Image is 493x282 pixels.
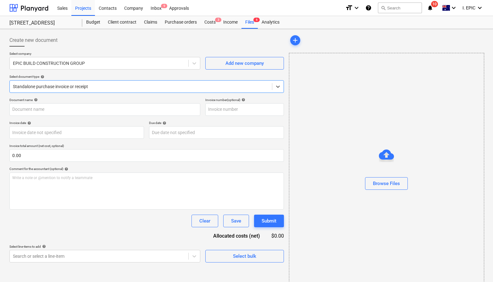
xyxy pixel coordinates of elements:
[378,3,422,13] button: Search
[9,75,284,79] div: Select document type
[149,126,284,139] input: Due date not specified
[223,215,249,227] button: Save
[63,167,68,171] span: help
[241,16,258,29] div: Files
[9,98,200,102] div: Document name
[241,16,258,29] a: Files6
[219,16,241,29] a: Income
[191,215,218,227] button: Clear
[365,177,408,190] button: Browse Files
[9,121,144,125] div: Invoice date
[462,252,493,282] iframe: Chat Widget
[205,57,284,70] button: Add new company
[270,232,284,240] div: $0.00
[291,37,299,44] span: add
[201,16,219,29] a: Costs3
[345,4,353,12] i: format_size
[161,4,167,8] span: 9
[9,149,284,162] input: Invoice total amount (net cost, optional)
[104,16,140,29] a: Client contract
[205,103,284,116] input: Invoice number
[233,252,256,260] div: Select bulk
[463,5,475,10] span: I. EPIC
[9,103,200,116] input: Document name
[253,18,260,22] span: 6
[9,167,284,171] div: Comment for the accountant (optional)
[427,4,433,12] i: notifications
[205,250,284,262] button: Select bulk
[9,37,58,44] span: Create new document
[205,98,284,102] div: Invoice number (optional)
[161,121,166,125] span: help
[149,121,284,125] div: Due date
[201,16,219,29] div: Costs
[9,126,144,139] input: Invoice date not specified
[9,52,200,57] p: Select company
[254,215,284,227] button: Submit
[161,16,201,29] a: Purchase orders
[41,245,46,248] span: help
[353,4,360,12] i: keyboard_arrow_down
[240,98,245,102] span: help
[262,217,276,225] div: Submit
[9,144,284,149] p: Invoice total amount (net cost, optional)
[26,121,31,125] span: help
[381,5,386,10] span: search
[82,16,104,29] a: Budget
[450,4,457,12] i: keyboard_arrow_down
[202,232,270,240] div: Allocated costs (net)
[431,1,438,7] span: 10
[225,59,264,67] div: Add new company
[258,16,283,29] a: Analytics
[33,98,38,102] span: help
[231,217,241,225] div: Save
[9,245,200,249] div: Select line-items to add
[373,179,400,188] div: Browse Files
[39,75,44,79] span: help
[476,4,484,12] i: keyboard_arrow_down
[199,217,210,225] div: Clear
[9,20,75,26] div: [STREET_ADDRESS]
[215,18,221,22] span: 3
[365,4,372,12] i: Knowledge base
[140,16,161,29] a: Claims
